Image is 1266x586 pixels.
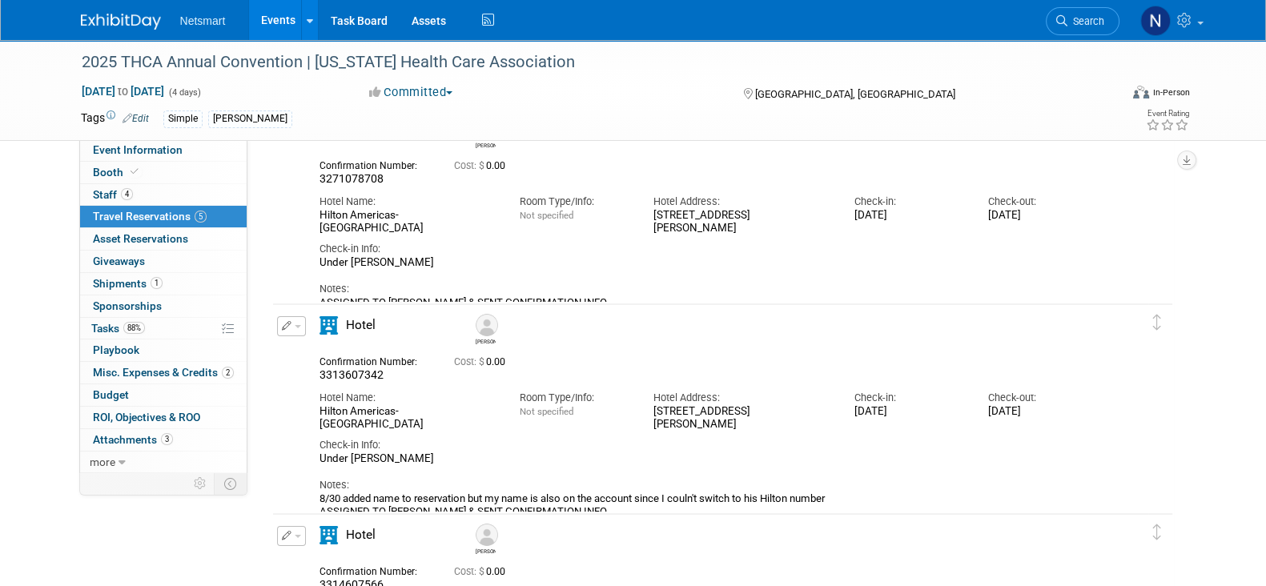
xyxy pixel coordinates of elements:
[476,140,496,149] div: Nate Hoard
[1046,7,1119,35] a: Search
[167,87,201,98] span: (4 days)
[1140,6,1171,36] img: Nina Finn
[80,339,247,361] a: Playbook
[320,296,1098,309] div: ASSIGNED TO [PERSON_NAME] & SENT CONFIRMATION INFO
[472,524,500,555] div: Ken Bell
[163,110,203,127] div: Simple
[320,155,430,172] div: Confirmation Number:
[520,391,629,405] div: Room Type/Info:
[454,356,486,367] span: Cost: $
[472,314,500,345] div: Matthew Taylor
[151,277,163,289] span: 1
[81,110,149,128] td: Tags
[320,492,1098,519] div: 8/30 added name to reservation but my name is also on the account since I couln't switch to his H...
[93,188,133,201] span: Staff
[161,433,173,445] span: 3
[320,452,1098,466] div: Under [PERSON_NAME]
[346,318,376,332] span: Hotel
[80,318,247,339] a: Tasks88%
[520,195,629,209] div: Room Type/Info:
[93,343,139,356] span: Playbook
[653,391,830,405] div: Hotel Address:
[93,166,142,179] span: Booth
[93,299,162,312] span: Sponsorships
[1025,83,1190,107] div: Event Format
[520,406,573,417] span: Not specified
[180,14,226,27] span: Netsmart
[93,255,145,267] span: Giveaways
[80,206,247,227] a: Travel Reservations5
[854,195,963,209] div: Check-in:
[81,14,161,30] img: ExhibitDay
[93,232,188,245] span: Asset Reservations
[81,84,165,98] span: [DATE] [DATE]
[93,143,183,156] span: Event Information
[93,277,163,290] span: Shipments
[320,438,1098,452] div: Check-in Info:
[80,273,247,295] a: Shipments1
[93,411,200,423] span: ROI, Objectives & ROO
[854,391,963,405] div: Check-in:
[320,478,1098,492] div: Notes:
[123,322,145,334] span: 88%
[454,566,486,577] span: Cost: $
[121,188,133,200] span: 4
[1151,86,1189,98] div: In-Person
[80,251,247,272] a: Giveaways
[320,256,1098,270] div: Under [PERSON_NAME]
[987,391,1097,405] div: Check-out:
[1133,86,1149,98] img: Format-Inperson.png
[320,316,338,335] i: Hotel
[80,452,247,473] a: more
[93,210,207,223] span: Travel Reservations
[131,167,139,176] i: Booth reservation complete
[653,405,830,432] div: [STREET_ADDRESS][PERSON_NAME]
[1145,110,1188,118] div: Event Rating
[476,546,496,555] div: Ken Bell
[91,322,145,335] span: Tasks
[320,282,1098,296] div: Notes:
[93,388,129,401] span: Budget
[93,366,234,379] span: Misc. Expenses & Credits
[80,407,247,428] a: ROI, Objectives & ROO
[476,336,496,345] div: Matthew Taylor
[987,209,1097,223] div: [DATE]
[80,384,247,406] a: Budget
[454,356,512,367] span: 0.00
[1067,15,1104,27] span: Search
[195,211,207,223] span: 5
[80,184,247,206] a: Staff4
[208,110,292,127] div: [PERSON_NAME]
[320,209,496,236] div: Hilton Americas-[GEOGRAPHIC_DATA]
[346,528,376,542] span: Hotel
[987,405,1097,419] div: [DATE]
[80,139,247,161] a: Event Information
[454,160,512,171] span: 0.00
[320,526,338,544] i: Hotel
[1153,315,1161,331] i: Click and drag to move item
[320,195,496,209] div: Hotel Name:
[320,368,384,381] span: 3313607342
[320,351,430,368] div: Confirmation Number:
[76,48,1095,77] div: 2025 THCA Annual Convention | [US_STATE] Health Care Association
[115,85,131,98] span: to
[320,391,496,405] div: Hotel Name:
[222,367,234,379] span: 2
[214,473,247,494] td: Toggle Event Tabs
[320,242,1098,256] div: Check-in Info:
[320,561,430,578] div: Confirmation Number:
[80,295,247,317] a: Sponsorships
[854,209,963,223] div: [DATE]
[93,433,173,446] span: Attachments
[454,160,486,171] span: Cost: $
[1153,524,1161,540] i: Click and drag to move item
[80,429,247,451] a: Attachments3
[987,195,1097,209] div: Check-out:
[80,228,247,250] a: Asset Reservations
[476,314,498,336] img: Matthew Taylor
[854,405,963,419] div: [DATE]
[755,88,955,100] span: [GEOGRAPHIC_DATA], [GEOGRAPHIC_DATA]
[364,84,459,101] button: Committed
[520,210,573,221] span: Not specified
[476,524,498,546] img: Ken Bell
